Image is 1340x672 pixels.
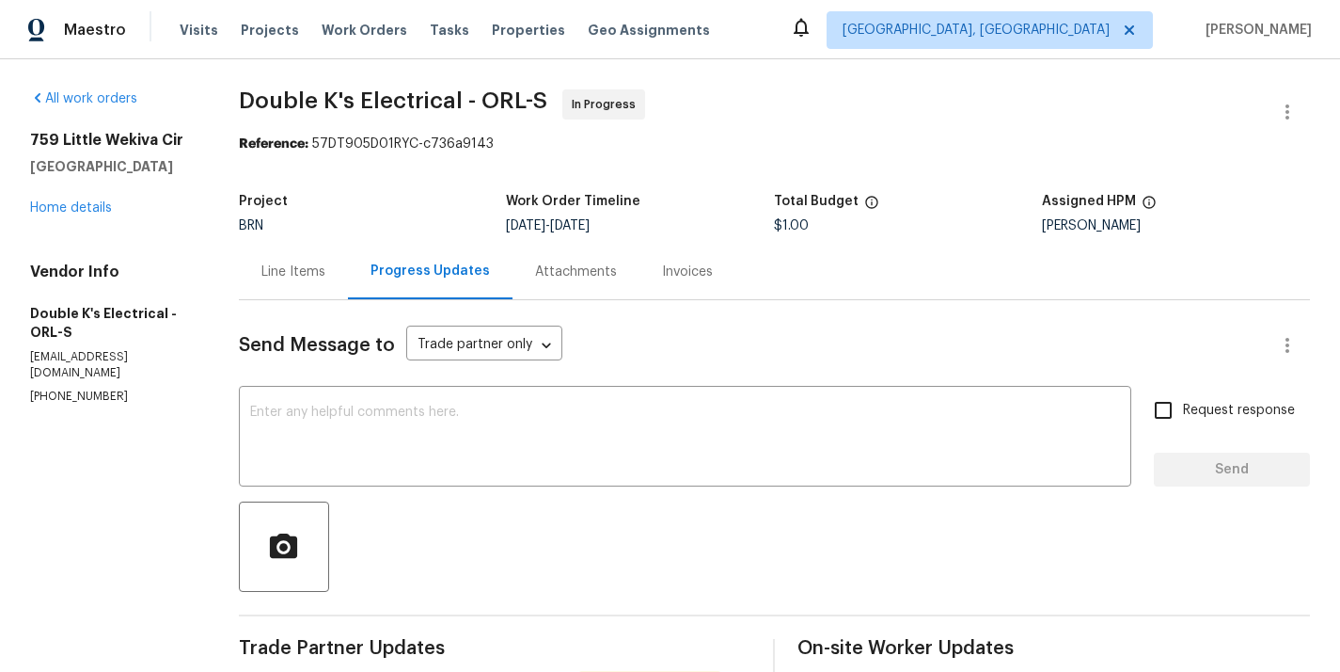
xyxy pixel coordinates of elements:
span: Send Message to [239,336,395,355]
span: Trade Partner Updates [239,639,751,658]
h5: Total Budget [774,195,859,208]
span: Maestro [64,21,126,40]
span: Projects [241,21,299,40]
span: Geo Assignments [588,21,710,40]
span: Double K's Electrical - ORL-S [239,89,547,112]
h4: Vendor Info [30,263,194,281]
span: [PERSON_NAME] [1198,21,1312,40]
div: [PERSON_NAME] [1042,219,1310,232]
span: Visits [180,21,218,40]
span: [DATE] [550,219,590,232]
p: [PHONE_NUMBER] [30,389,194,405]
div: Trade partner only [406,330,562,361]
span: BRN [239,219,263,232]
div: Invoices [662,263,713,281]
h5: Assigned HPM [1042,195,1136,208]
span: On-site Worker Updates [797,639,1310,658]
a: Home details [30,201,112,215]
span: [GEOGRAPHIC_DATA], [GEOGRAPHIC_DATA] [843,21,1110,40]
div: Attachments [535,263,617,281]
h5: Project [239,195,288,208]
span: Properties [492,21,565,40]
span: The hpm assigned to this work order. [1142,195,1157,219]
span: $1.00 [774,219,809,232]
h5: Work Order Timeline [506,195,640,208]
h5: [GEOGRAPHIC_DATA] [30,157,194,176]
span: [DATE] [506,219,545,232]
h2: 759 Little Wekiva Cir [30,131,194,150]
div: Progress Updates [370,262,490,280]
span: In Progress [572,95,643,114]
div: Line Items [261,263,325,281]
span: Request response [1183,401,1295,421]
span: Tasks [430,24,469,37]
a: All work orders [30,92,137,105]
div: 57DT905D01RYC-c736a9143 [239,135,1310,153]
span: The total cost of line items that have been proposed by Opendoor. This sum includes line items th... [864,195,879,219]
b: Reference: [239,137,308,151]
span: - [506,219,590,232]
h5: Double K's Electrical - ORL-S [30,304,194,342]
p: [EMAIL_ADDRESS][DOMAIN_NAME] [30,349,194,381]
span: Work Orders [322,21,407,40]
